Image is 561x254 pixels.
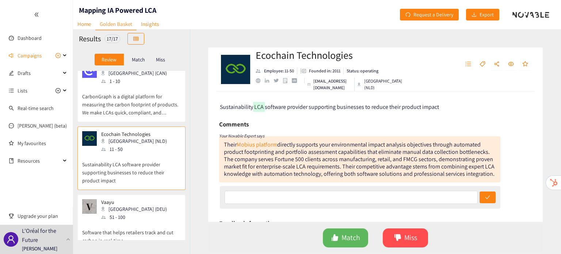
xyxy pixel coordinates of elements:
div: 51 - 100 [101,213,171,221]
a: twitter [274,79,283,82]
a: My favourites [18,136,67,151]
p: Vaayu [101,199,167,205]
h6: Funding information [219,218,276,229]
p: Software that helps retailers track and cut carbon in real-time. [82,221,181,244]
button: eye [504,58,518,70]
a: Insights [137,18,163,30]
li: Employees [256,68,297,74]
span: plus-circle [56,88,61,93]
span: Request a Delivery [413,11,453,19]
img: Snapshot of the company's website [82,131,97,146]
p: Founded in: 2011 [309,68,340,74]
p: Employee: 11-50 [264,68,294,74]
a: linkedin [265,79,274,83]
iframe: Chat Widget [524,219,561,254]
a: website [256,78,265,83]
span: tag [480,61,485,68]
span: eye [508,61,514,68]
div: 1 - 10 [101,77,171,85]
span: unordered-list [465,61,471,68]
p: L'Oréal for the Future [22,226,63,244]
p: Status: operating [347,68,378,74]
a: Dashboard [18,35,42,41]
button: share-alt [490,58,503,70]
img: Company Logo [221,55,250,84]
button: dislikeMiss [383,228,428,247]
span: Campaigns [18,48,42,63]
i: Your Novable Expert says [219,133,264,139]
div: [GEOGRAPHIC_DATA] (NLD) [358,78,403,91]
button: redoRequest a Delivery [400,9,459,20]
a: [PERSON_NAME] (beta) [18,122,67,129]
span: Upgrade your plan [18,209,67,223]
a: Golden Basket [95,18,137,30]
img: Snapshot of the company's website [82,199,97,214]
div: [GEOGRAPHIC_DATA] (DEU) [101,205,171,213]
h6: Comments [219,119,249,130]
p: Sustainability LCA software provider supporting businesses to reduce their product impact [82,153,181,185]
span: Miss [404,232,417,243]
a: google maps [283,78,292,83]
span: user [7,235,15,244]
span: sound [9,53,14,58]
span: Match [341,232,360,243]
span: book [9,158,14,163]
span: Lists [18,83,27,98]
mark: LCA [253,102,265,112]
span: Drafts [18,66,61,80]
p: Miss [156,57,165,62]
span: Export [480,11,494,19]
p: CarbonGraph is a digital platform for measuring the carbon footprint of products. We make LCAs qu... [82,85,181,117]
a: Real-time search [18,105,54,111]
a: Mobius platform [237,141,277,148]
span: table [133,36,138,42]
div: Their directly supports your environmental impact analysis objectives through automated product f... [224,141,495,178]
h1: Mapping IA Powered LCA [79,5,156,15]
p: [PERSON_NAME] [22,244,57,253]
button: table [127,33,144,45]
span: edit [9,71,14,76]
div: 11 - 50 [101,145,171,153]
p: [EMAIL_ADDRESS][DOMAIN_NAME] [313,78,351,91]
p: Match [132,57,145,62]
span: Resources [18,153,61,168]
div: [GEOGRAPHIC_DATA] (NLD) [101,137,171,145]
span: unordered-list [9,88,14,93]
span: star [522,61,528,68]
span: software provider supporting businesses to reduce their product impact [265,103,439,111]
span: dislike [394,234,401,242]
li: Founded in year [297,68,344,74]
button: downloadExport [466,9,499,20]
span: download [472,12,477,18]
button: star [519,58,532,70]
span: double-left [34,12,39,17]
div: 17 / 17 [104,34,120,43]
span: like [331,234,339,242]
p: Review [102,57,117,62]
p: Ecochain Technologies [101,131,167,137]
button: unordered-list [462,58,475,70]
span: check [485,195,490,201]
a: Home [73,18,95,30]
button: check [480,192,496,203]
h2: Ecochain Technologies [256,48,403,62]
span: redo [405,12,411,18]
h2: Results [79,34,101,44]
span: share-alt [494,61,500,68]
span: trophy [9,213,14,219]
span: Sustainability [220,103,253,111]
li: Status [344,68,378,74]
div: [GEOGRAPHIC_DATA] (CAN) [101,69,171,77]
a: crunchbase [292,78,301,83]
span: plus-circle [56,53,61,58]
button: likeMatch [323,228,368,247]
button: tag [476,58,489,70]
